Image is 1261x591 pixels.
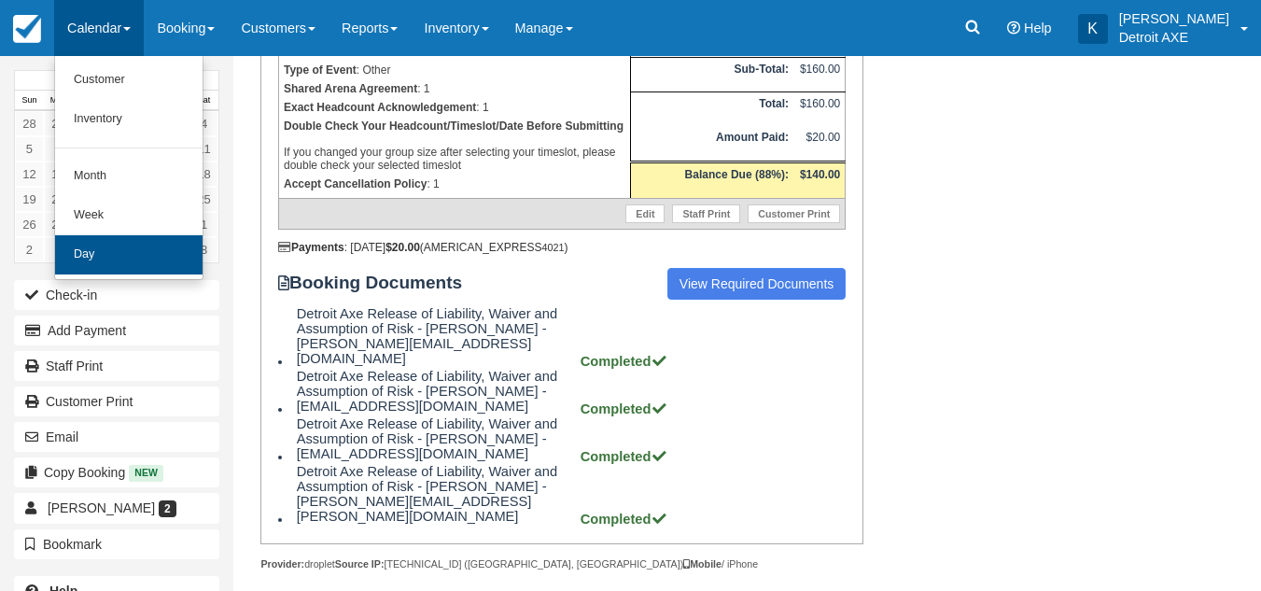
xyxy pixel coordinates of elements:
strong: Payments [278,241,344,254]
a: 29 [44,111,73,136]
a: 18 [189,162,218,187]
button: Check-in [14,280,219,310]
b: Double Check Your Headcount/Timeslot/Date Before Submitting [284,120,623,133]
a: 1 [189,212,218,237]
th: Mon [44,91,73,111]
ul: Calendar [54,56,203,280]
a: Customer Print [14,387,219,416]
a: Customer [55,61,203,100]
button: Bookmark [14,529,219,559]
th: Sun [15,91,44,111]
strong: Exact Headcount Acknowledgement [284,101,476,114]
a: 26 [15,212,44,237]
a: [PERSON_NAME] 2 [14,493,219,523]
span: 2 [159,500,176,517]
span: New [129,465,163,481]
strong: Completed [581,449,668,464]
div: K [1078,14,1108,44]
strong: Completed [581,401,668,416]
th: Total: [631,92,793,127]
a: Staff Print [672,204,740,223]
strong: Completed [581,512,668,527]
a: 8 [189,237,218,262]
small: 4021 [542,242,565,253]
td: $160.00 [793,57,846,92]
a: View Required Documents [667,268,847,300]
a: Month [55,157,203,196]
span: Detroit Axe Release of Liability, Waiver and Assumption of Risk - [PERSON_NAME] - [EMAIL_ADDRESS]... [297,416,577,461]
strong: Shared Arena Agreement [284,82,417,95]
th: Sat [189,91,218,111]
a: 27 [44,212,73,237]
p: : 1 [284,79,625,98]
p: : Other [284,61,625,79]
a: Week [55,196,203,235]
a: Edit [625,204,665,223]
strong: $140.00 [800,168,840,181]
a: Inventory [55,100,203,139]
img: checkfront-main-nav-mini-logo.png [13,15,41,43]
button: Copy Booking New [14,457,219,487]
td: $20.00 [793,126,846,162]
button: Add Payment [14,316,219,345]
strong: Completed [581,354,668,369]
th: Sub-Total: [631,57,793,92]
th: Amount Paid: [631,126,793,162]
a: 4 [189,111,218,136]
a: 11 [189,136,218,162]
strong: Mobile [683,558,722,570]
a: 5 [15,136,44,162]
strong: Type of Event [284,63,357,77]
span: [PERSON_NAME] [48,500,155,515]
th: Balance Due (88%): [631,162,793,199]
p: If you changed your group size after selecting your timeslot, please double check your selected t... [284,117,625,175]
strong: Source IP: [335,558,385,570]
a: 20 [44,187,73,212]
td: $160.00 [793,92,846,127]
span: Help [1024,21,1052,35]
strong: Accept Cancellation Policy [284,177,427,190]
a: 3 [44,237,73,262]
span: Detroit Axe Release of Liability, Waiver and Assumption of Risk - [PERSON_NAME] - [EMAIL_ADDRESS]... [297,369,577,414]
i: Help [1007,21,1020,35]
span: Detroit Axe Release of Liability, Waiver and Assumption of Risk - [PERSON_NAME] - [PERSON_NAME][E... [297,464,577,524]
p: : 1 [284,175,625,193]
a: 19 [15,187,44,212]
a: 2 [15,237,44,262]
span: Detroit Axe Release of Liability, Waiver and Assumption of Risk - [PERSON_NAME] - [PERSON_NAME][E... [297,306,577,366]
p: [PERSON_NAME] [1119,9,1229,28]
a: 6 [44,136,73,162]
a: Customer Print [748,204,840,223]
a: 12 [15,162,44,187]
p: : 1 [284,98,625,117]
a: 25 [189,187,218,212]
a: Day [55,235,203,274]
strong: $20.00 [385,241,420,254]
strong: Provider: [260,558,304,570]
p: Detroit AXE [1119,28,1229,47]
strong: Booking Documents [278,273,480,293]
a: 13 [44,162,73,187]
div: : [DATE] (AMERICAN_EXPRESS ) [278,241,846,254]
button: Email [14,422,219,452]
a: Staff Print [14,351,219,381]
a: 28 [15,111,44,136]
div: droplet [TECHNICAL_ID] ([GEOGRAPHIC_DATA], [GEOGRAPHIC_DATA]) / iPhone [260,557,863,571]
